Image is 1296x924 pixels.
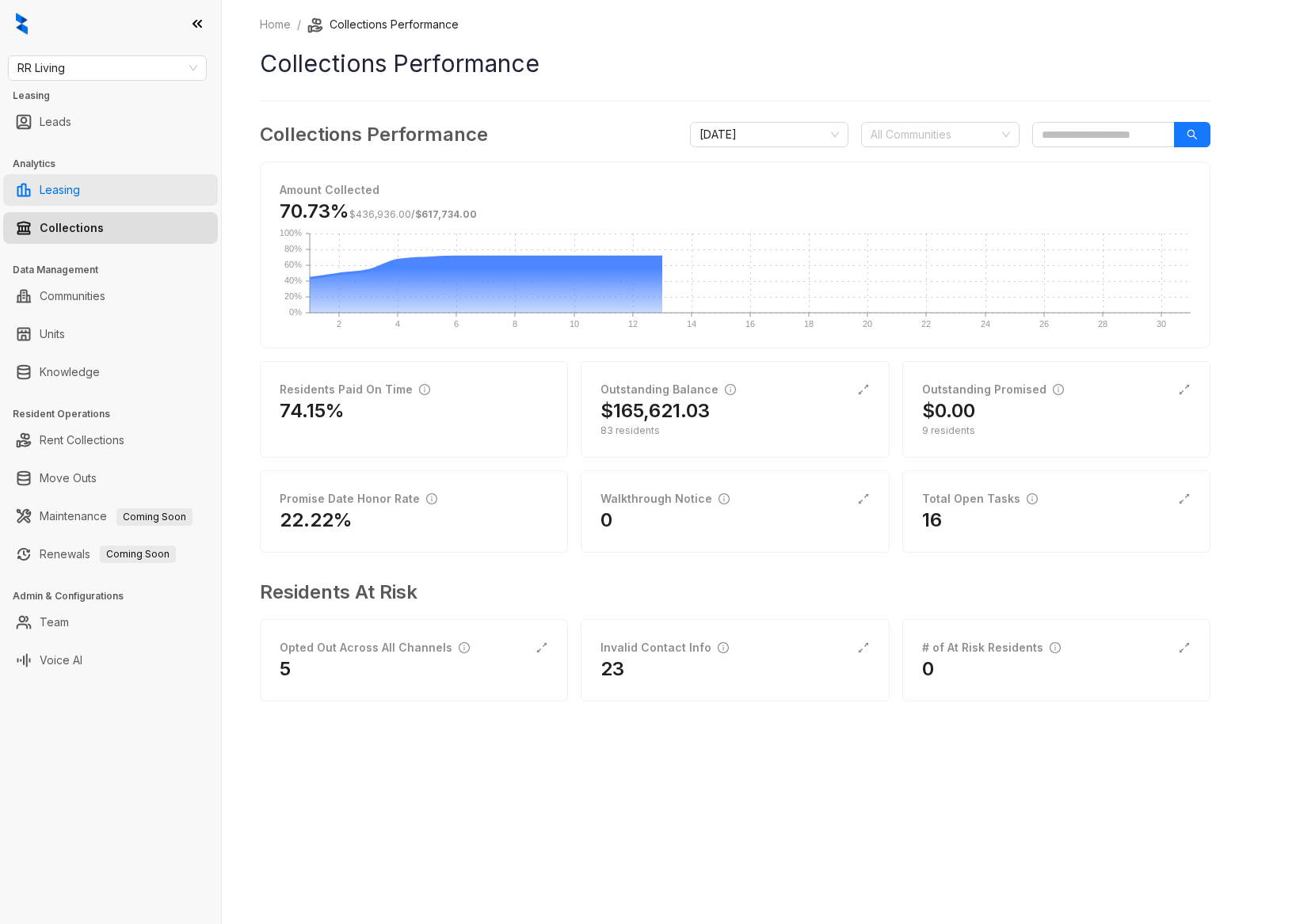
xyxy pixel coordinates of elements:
[3,645,218,676] li: Voice AI
[284,244,302,253] text: 80%
[725,384,736,395] span: info-circle
[600,656,624,682] h2: 23
[1098,319,1107,329] text: 28
[40,212,104,244] a: Collections
[3,424,218,456] li: Rent Collections
[719,493,730,504] span: info-circle
[513,319,517,329] text: 8
[863,319,872,329] text: 20
[536,641,548,654] span: expand-alt
[40,606,69,638] a: Team
[297,16,301,33] li: /
[280,508,353,533] h2: 22.22%
[40,645,82,676] a: Voice AI
[628,319,638,329] text: 12
[745,319,755,329] text: 16
[289,307,302,317] text: 0%
[857,492,870,505] span: expand-alt
[922,508,942,533] h2: 16
[600,490,730,508] div: Walkthrough Notice
[699,123,839,146] span: August 2025
[570,319,579,329] text: 10
[600,424,869,438] div: 83 residents
[40,424,124,456] a: Rent Collections
[600,639,729,656] div: Invalid Contact Info
[280,639,470,656] div: Opted Out Across All Channels
[3,606,218,638] li: Team
[718,642,729,653] span: info-circle
[3,538,218,570] li: Renewals
[1178,641,1191,654] span: expand-alt
[13,589,221,603] h3: Admin & Configurations
[13,407,221,421] h3: Resident Operations
[40,318,65,350] a: Units
[100,546,176,563] span: Coming Soon
[40,538,176,570] a: RenewalsComing Soon
[1178,492,1191,505] span: expand-alt
[3,462,218,494] li: Move Outs
[280,381,430,398] div: Residents Paid On Time
[922,639,1061,656] div: # of At Risk Residents
[260,120,488,149] h3: Collections Performance
[922,398,975,424] h2: $0.00
[3,174,218,206] li: Leasing
[3,356,218,388] li: Knowledge
[16,13,28,35] img: logo
[3,280,218,312] li: Communities
[280,398,345,424] h2: 74.15%
[116,508,192,526] span: Coming Soon
[13,89,221,103] h3: Leasing
[600,398,710,424] h2: $165,621.03
[40,174,80,206] a: Leasing
[921,319,931,329] text: 22
[3,500,218,532] li: Maintenance
[40,106,71,138] a: Leads
[981,319,990,329] text: 24
[40,356,100,388] a: Knowledge
[1178,383,1191,396] span: expand-alt
[280,490,437,508] div: Promise Date Honor Rate
[3,212,218,244] li: Collections
[40,280,105,312] a: Communities
[337,319,341,329] text: 2
[284,291,302,301] text: 20%
[1050,642,1061,653] span: info-circle
[13,263,221,277] h3: Data Management
[922,381,1064,398] div: Outstanding Promised
[922,656,934,682] h2: 0
[13,157,221,171] h3: Analytics
[280,228,302,238] text: 100%
[922,424,1191,438] div: 9 residents
[857,641,870,654] span: expand-alt
[257,16,294,33] a: Home
[804,319,814,329] text: 18
[280,183,379,196] strong: Amount Collected
[459,642,470,653] span: info-circle
[395,319,400,329] text: 4
[454,319,459,329] text: 6
[307,16,459,33] li: Collections Performance
[260,578,1198,606] h3: Residents At Risk
[260,46,1210,82] h1: Collections Performance
[3,318,218,350] li: Units
[17,56,197,80] span: RR Living
[349,208,411,220] span: $436,936.00
[349,208,477,220] span: /
[1027,493,1038,504] span: info-circle
[419,384,430,395] span: info-circle
[1187,129,1198,140] span: search
[922,490,1038,508] div: Total Open Tasks
[284,276,302,285] text: 40%
[415,208,477,220] span: $617,734.00
[280,656,291,682] h2: 5
[600,508,612,533] h2: 0
[687,319,696,329] text: 14
[3,106,218,138] li: Leads
[1157,319,1166,329] text: 30
[1053,384,1064,395] span: info-circle
[1039,319,1049,329] text: 26
[280,199,477,224] h3: 70.73%
[426,493,437,504] span: info-circle
[284,260,302,269] text: 60%
[40,462,97,494] a: Move Outs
